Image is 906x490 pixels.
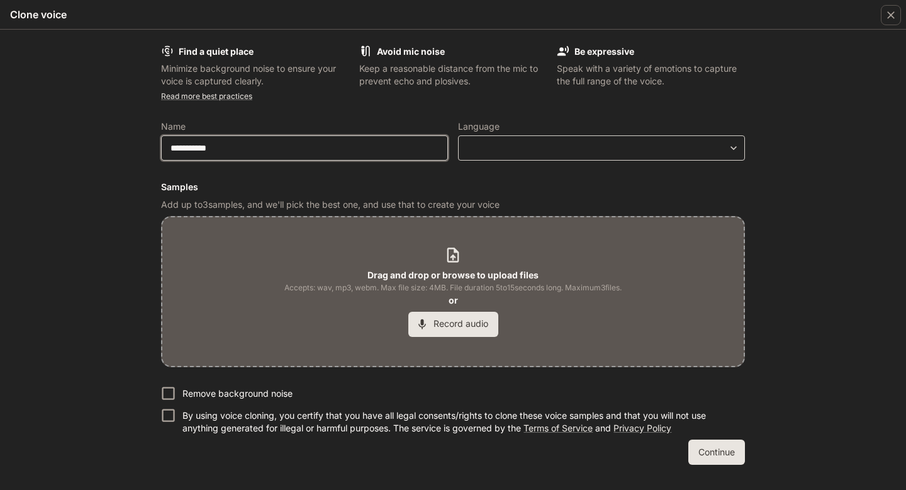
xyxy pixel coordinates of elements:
p: Speak with a variety of emotions to capture the full range of the voice. [557,62,745,88]
b: or [449,295,458,305]
button: Record audio [408,312,498,337]
div: ​ [459,142,744,154]
p: Language [458,122,500,131]
p: Minimize background noise to ensure your voice is captured clearly. [161,62,349,88]
a: Privacy Policy [613,423,671,433]
h5: Clone voice [10,8,67,21]
b: Avoid mic noise [377,46,445,57]
p: Remove background noise [182,387,293,400]
h6: Samples [161,181,745,193]
b: Find a quiet place [179,46,254,57]
p: Add up to 3 samples, and we'll pick the best one, and use that to create your voice [161,198,745,211]
b: Drag and drop or browse to upload files [367,270,539,280]
span: Accepts: wav, mp3, webm. Max file size: 4MB. File duration 5 to 15 seconds long. Maximum 3 files. [284,282,622,294]
p: Name [161,122,186,131]
button: Continue [688,440,745,465]
b: Be expressive [574,46,634,57]
a: Terms of Service [523,423,593,433]
a: Read more best practices [161,91,252,101]
p: Keep a reasonable distance from the mic to prevent echo and plosives. [359,62,547,88]
p: By using voice cloning, you certify that you have all legal consents/rights to clone these voice ... [182,409,735,435]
